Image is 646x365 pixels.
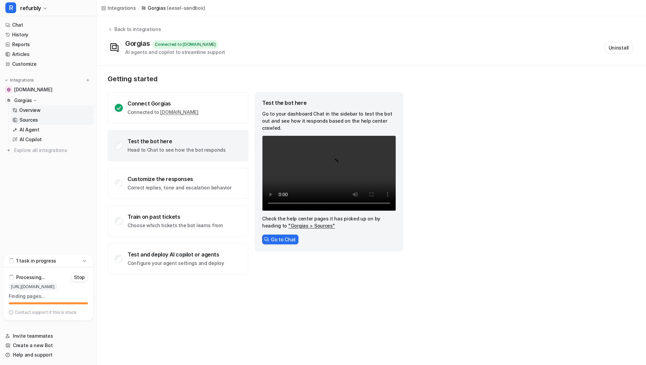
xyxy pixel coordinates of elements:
[5,147,12,154] img: explore all integrations
[128,213,223,220] div: Train on past tickets
[9,293,88,300] p: Finding pages…
[128,138,226,145] div: Test the bot here
[288,223,335,229] a: "Gorgias > Sources"
[264,237,269,242] img: ChatIcon
[10,125,94,134] a: AI Agent
[15,310,77,315] p: Contact support if this is stuck.
[167,5,205,11] p: ( eesel-sandbox )
[262,235,298,244] button: Go to Chat
[148,5,166,11] p: Gorgias
[128,260,224,267] p: Configure your agent settings and deploy
[85,78,90,83] img: menu_add.svg
[16,274,45,281] p: Processing...
[10,78,34,83] p: Integrations
[3,331,94,341] a: Invite teammates
[9,283,57,290] span: [URL][DOMAIN_NAME]
[108,4,136,11] div: Integrations
[605,42,633,54] button: Uninstall
[3,50,94,59] a: Articles
[128,251,224,258] div: Test and deploy AI copilot or agents
[152,40,218,49] div: Connected to [DOMAIN_NAME]
[20,3,41,13] span: refurbly
[5,2,16,13] span: R
[3,77,36,84] button: Integrations
[19,107,41,114] p: Overview
[128,222,223,229] p: Choose which tickets the bot learns from
[128,147,226,153] p: Head to Chat to see how the bot responds
[3,30,94,39] a: History
[3,40,94,49] a: Reports
[108,75,404,83] p: Getting started
[108,26,161,39] button: Back to integrations
[20,126,39,133] p: AI Agent
[262,110,396,131] p: Go to your dashboard Chat in the sidebar to test the bot out and see how it responds based on the...
[71,273,88,282] button: Stop
[14,145,91,156] span: Explore all integrations
[128,109,199,116] p: Connected to
[20,136,42,143] p: AI Copilot
[3,20,94,30] a: Chat
[108,41,121,54] img: Gorgias icon
[10,115,94,125] a: Sources
[14,97,32,104] p: Gorgias
[20,117,38,123] p: Sources
[7,98,11,102] img: Gorgias
[3,350,94,360] a: Help and support
[4,78,9,83] img: expand menu
[128,184,231,191] p: Correct replies, tone and escalation behavior
[128,176,231,182] div: Customize the responses
[125,39,152,48] div: Gorgias
[74,274,85,281] p: Stop
[262,99,396,106] div: Test the bot here
[3,341,94,350] a: Create a new Bot
[3,59,94,69] a: Customize
[128,100,199,107] div: Connect Gorgias
[3,85,94,94] a: www.refurbly.se[DOMAIN_NAME]
[16,257,56,264] p: 1 task in progress
[3,146,94,155] a: Explore all integrations
[262,135,396,211] video: Your browser does not support the video tag.
[112,26,161,33] div: Back to integrations
[7,88,11,92] img: www.refurbly.se
[14,86,52,93] span: [DOMAIN_NAME]
[10,135,94,144] a: AI Copilot
[10,105,94,115] a: Overview
[262,215,396,229] p: Check the help center pages it has picked up on by heading to
[141,5,205,11] a: Gorgias(eesel-sandbox)
[101,4,136,11] a: Integrations
[160,109,198,115] a: [DOMAIN_NAME]
[125,49,225,56] div: AI agents and copilot to streamline support
[138,5,139,11] span: /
